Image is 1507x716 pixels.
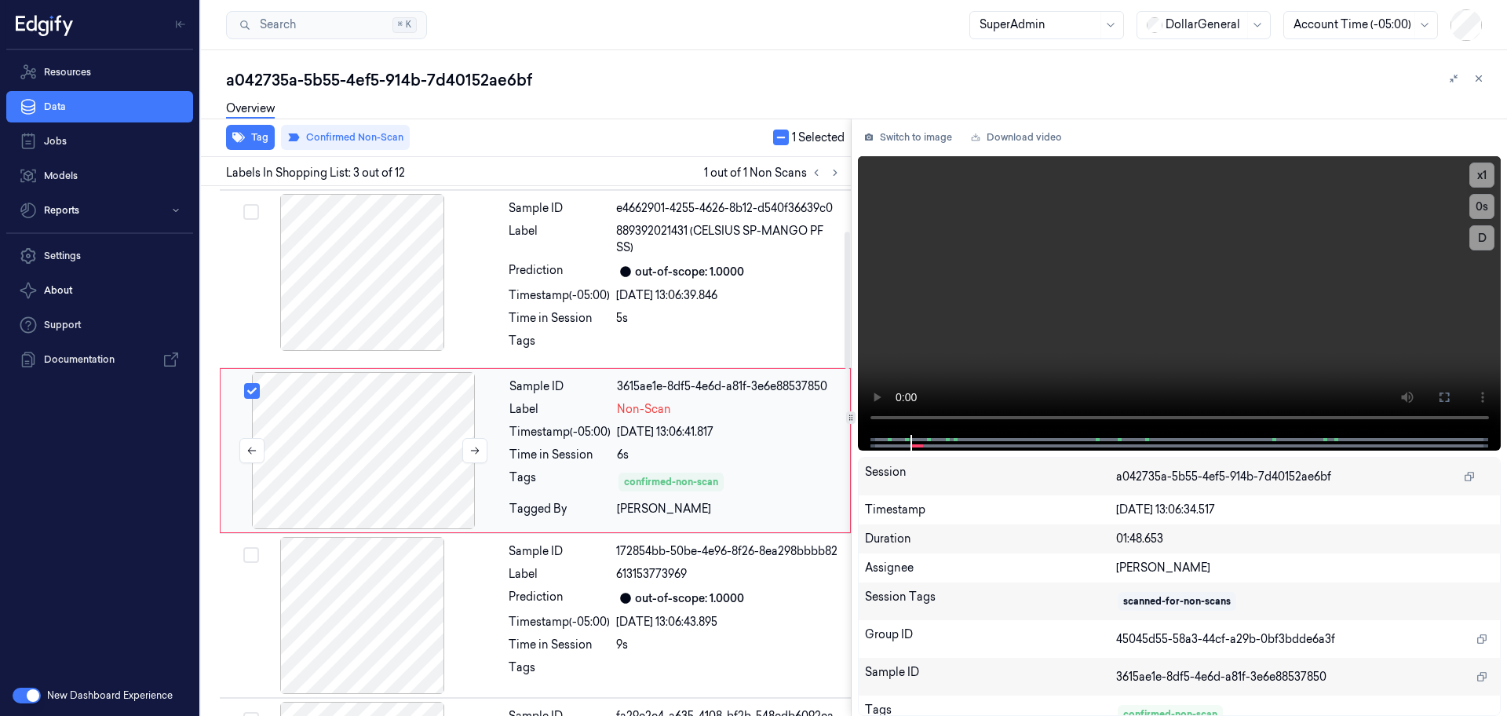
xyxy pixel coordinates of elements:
div: Tagged By [509,501,611,517]
div: Prediction [509,589,610,608]
div: Sample ID [509,543,610,560]
button: x1 [1469,163,1494,188]
div: scanned-for-non-scans [1123,594,1231,608]
div: [PERSON_NAME] [1116,560,1494,576]
div: Tags [509,469,611,495]
div: Tags [509,333,610,358]
span: a042735a-5b55-4ef5-914b-7d40152ae6bf [1116,469,1331,485]
button: Switch to image [858,125,958,150]
span: Non-Scan [617,401,671,418]
div: 01:48.653 [1116,531,1494,547]
button: 0s [1469,194,1494,219]
div: Timestamp (-05:00) [509,614,610,630]
div: Time in Session [509,447,611,463]
div: [DATE] 13:06:43.895 [616,614,841,630]
div: Assignee [865,560,1117,576]
div: out-of-scope: 1.0000 [635,590,744,607]
button: Confirmed Non-Scan [281,125,410,150]
a: Download video [965,125,1068,150]
span: Search [254,16,296,33]
button: Select row [244,383,260,399]
div: 3615ae1e-8df5-4e6d-a81f-3e6e88537850 [617,378,841,395]
button: Reports [6,195,193,226]
div: Timestamp (-05:00) [509,424,611,440]
div: Label [509,566,610,583]
div: Label [509,223,610,256]
span: 889392021431 (CELSIUS SP-MANGO PF SS) [616,223,841,256]
div: Tags [509,659,610,685]
a: Support [6,309,193,341]
button: Toggle Navigation [168,12,193,37]
div: 172854bb-50be-4e96-8f26-8ea298bbbb82 [616,543,841,560]
a: Jobs [6,126,193,157]
a: Models [6,160,193,192]
div: Sample ID [509,200,610,217]
div: Timestamp [865,502,1117,518]
div: [DATE] 13:06:39.846 [616,287,841,304]
a: Overview [226,100,275,119]
div: Session Tags [865,589,1117,614]
div: Prediction [509,262,610,281]
button: Search⌘K [226,11,427,39]
div: Duration [865,531,1117,547]
button: About [6,275,193,306]
div: a042735a-5b55-4ef5-914b-7d40152ae6bf [226,69,1494,91]
div: [DATE] 13:06:41.817 [617,424,841,440]
div: [PERSON_NAME] [617,501,841,517]
div: Time in Session [509,637,610,653]
span: Labels In Shopping List: 3 out of 12 [226,165,405,181]
div: e4662901-4255-4626-8b12-d540f36639c0 [616,200,841,217]
a: Documentation [6,344,193,375]
span: 613153773969 [616,566,687,583]
div: Session [865,464,1117,489]
div: Sample ID [509,378,611,395]
a: Data [6,91,193,122]
button: Select row [243,547,259,563]
div: Sample ID [865,664,1117,689]
button: D [1469,225,1494,250]
div: Time in Session [509,310,610,327]
span: 1 out of 1 Non Scans [704,163,845,182]
div: out-of-scope: 1.0000 [635,264,744,280]
span: 3615ae1e-8df5-4e6d-a81f-3e6e88537850 [1116,669,1326,685]
a: Settings [6,240,193,272]
button: Tag [226,125,275,150]
div: Timestamp (-05:00) [509,287,610,304]
a: Resources [6,57,193,88]
div: [DATE] 13:06:34.517 [1116,502,1494,518]
div: 6s [617,447,841,463]
div: 9s [616,637,841,653]
button: Select row [243,204,259,220]
span: 1 Selected [792,130,845,146]
div: 5s [616,310,841,327]
span: 45045d55-58a3-44cf-a29b-0bf3bdde6a3f [1116,631,1335,648]
div: Group ID [865,626,1117,652]
div: confirmed-non-scan [624,475,718,489]
div: Label [509,401,611,418]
